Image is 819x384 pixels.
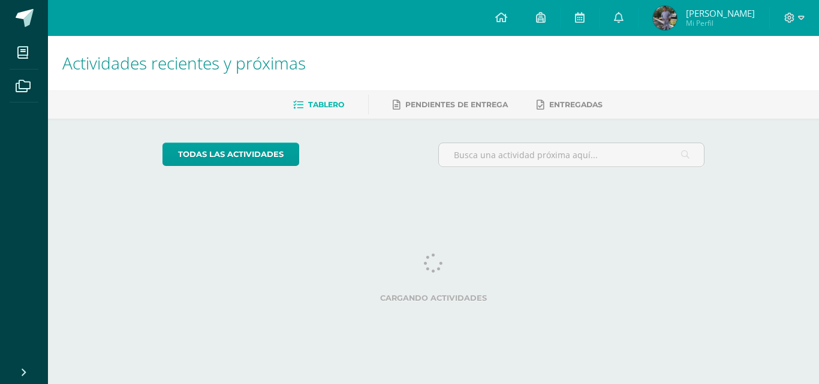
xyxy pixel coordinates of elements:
[308,100,344,109] span: Tablero
[293,95,344,114] a: Tablero
[405,100,508,109] span: Pendientes de entrega
[162,143,299,166] a: todas las Actividades
[537,95,603,114] a: Entregadas
[162,294,705,303] label: Cargando actividades
[549,100,603,109] span: Entregadas
[686,7,755,19] span: [PERSON_NAME]
[653,6,677,30] img: 07ac15f526a8d40e02b55d4bede13cd9.png
[393,95,508,114] a: Pendientes de entrega
[62,52,306,74] span: Actividades recientes y próximas
[686,18,755,28] span: Mi Perfil
[439,143,704,167] input: Busca una actividad próxima aquí...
